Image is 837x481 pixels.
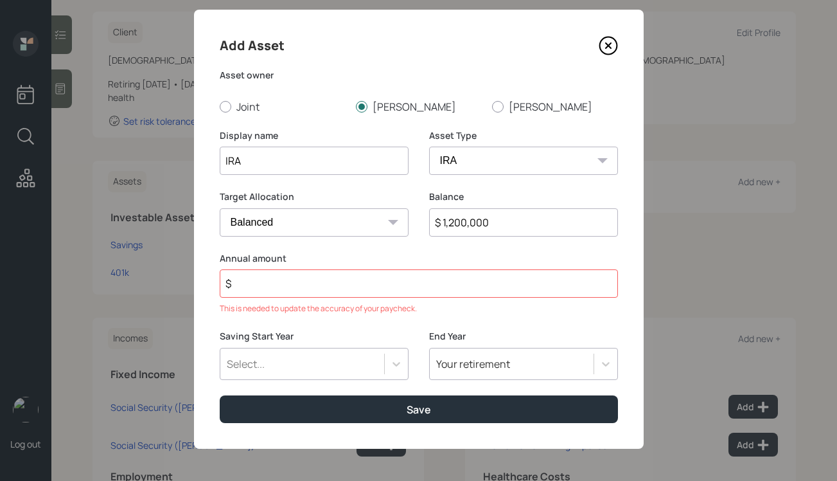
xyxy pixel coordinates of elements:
[220,35,285,56] h4: Add Asset
[429,330,618,343] label: End Year
[220,330,409,343] label: Saving Start Year
[220,395,618,423] button: Save
[407,403,431,417] div: Save
[429,190,618,203] label: Balance
[227,357,265,371] div: Select...
[436,357,510,371] div: Your retirement
[429,129,618,142] label: Asset Type
[220,69,618,82] label: Asset owner
[220,129,409,142] label: Display name
[220,303,618,314] div: This is needed to update the accuracy of your paycheck.
[220,100,346,114] label: Joint
[220,252,618,265] label: Annual amount
[220,190,409,203] label: Target Allocation
[492,100,618,114] label: [PERSON_NAME]
[356,100,482,114] label: [PERSON_NAME]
